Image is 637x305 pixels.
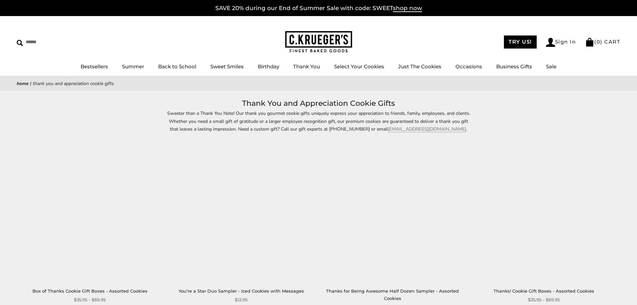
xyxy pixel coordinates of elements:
[585,39,620,45] a: (0) CART
[30,80,31,87] span: |
[122,63,144,70] a: Summer
[210,63,244,70] a: Sweet Smiles
[388,126,466,132] a: [EMAIL_ADDRESS][DOMAIN_NAME]
[27,97,610,109] h1: Thank You and Appreciation Cookie Gifts
[546,38,576,47] a: Sign In
[393,5,422,12] span: shop now
[258,63,279,70] a: Birthday
[17,40,23,46] img: Search
[179,288,304,294] a: You’re a Star Duo Sampler - Iced Cookies with Messages
[546,63,556,70] a: Sale
[494,288,594,294] a: Thanks! Cookie Gift Boxes - Assorted Cookies
[81,63,108,70] a: Bestsellers
[165,109,472,133] p: Sweeter than a Thank You Note! Our thank you gourmet cookie gifts uniquely express your appreciat...
[334,63,384,70] a: Select Your Cookies
[585,38,594,47] img: Bag
[455,63,482,70] a: Occasions
[32,288,147,294] a: Box of Thanks Cookie Gift Boxes - Assorted Cookies
[215,5,422,12] a: SAVE 20% during our End of Summer Sale with code: SWEETshop now
[17,80,29,87] a: Home
[473,140,614,281] a: Thanks! Cookie Gift Boxes - Assorted Cookies
[19,140,161,281] a: Box of Thanks Cookie Gift Boxes - Assorted Cookies
[322,140,463,281] a: Thanks for Being Awesome Half Dozen Sampler - Assorted Cookies
[597,39,601,45] span: 0
[33,80,114,87] span: Thank You and Appreciation Cookie Gifts
[158,63,196,70] a: Back to School
[326,288,459,301] a: Thanks for Being Awesome Half Dozen Sampler - Assorted Cookies
[17,80,620,87] nav: breadcrumbs
[17,37,96,47] input: Search
[528,296,560,303] span: $35.95 - $69.95
[171,140,312,281] a: You’re a Star Duo Sampler - Iced Cookies with Messages
[74,296,106,303] span: $35.95 - $69.95
[504,35,537,49] a: TRY US!
[235,296,247,303] span: $12.95
[546,38,555,47] img: Account
[293,63,320,70] a: Thank You
[398,63,441,70] a: Just The Cookies
[496,63,532,70] a: Business Gifts
[285,31,352,53] img: C.KRUEGER'S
